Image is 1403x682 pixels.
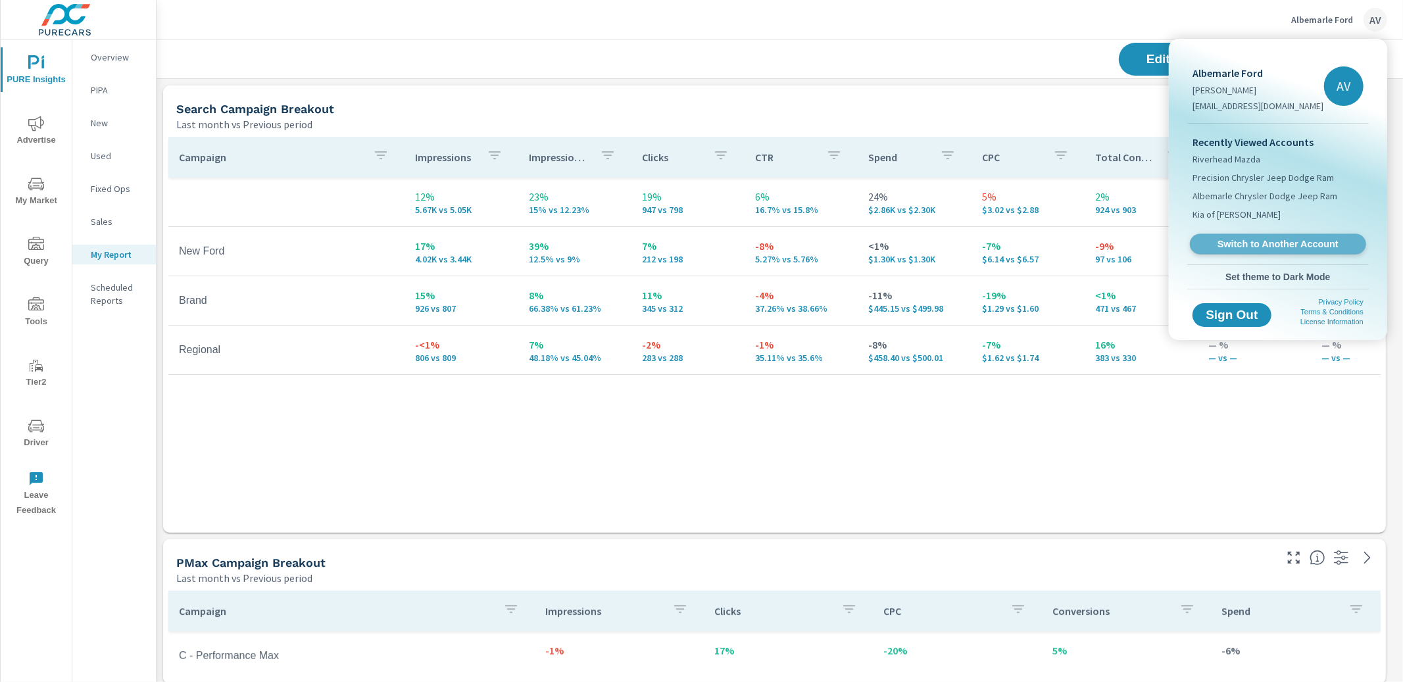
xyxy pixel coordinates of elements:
a: Terms & Conditions [1301,308,1364,316]
p: [EMAIL_ADDRESS][DOMAIN_NAME] [1193,99,1323,112]
span: Precision Chrysler Jeep Dodge Ram [1193,171,1334,184]
span: Albemarle Chrysler Dodge Jeep Ram [1193,189,1337,203]
span: Kia of [PERSON_NAME] [1193,208,1281,221]
a: License Information [1300,318,1364,326]
span: Riverhead Mazda [1193,153,1260,166]
button: Set theme to Dark Mode [1187,265,1369,289]
a: Privacy Policy [1319,298,1364,306]
span: Sign Out [1203,309,1261,321]
span: Switch to Another Account [1197,238,1358,251]
span: Set theme to Dark Mode [1193,271,1364,283]
p: [PERSON_NAME] [1193,84,1323,97]
p: Albemarle Ford [1193,65,1323,81]
div: AV [1324,66,1364,106]
button: Sign Out [1193,303,1271,327]
p: Recently Viewed Accounts [1193,134,1364,150]
a: Switch to Another Account [1190,234,1366,255]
